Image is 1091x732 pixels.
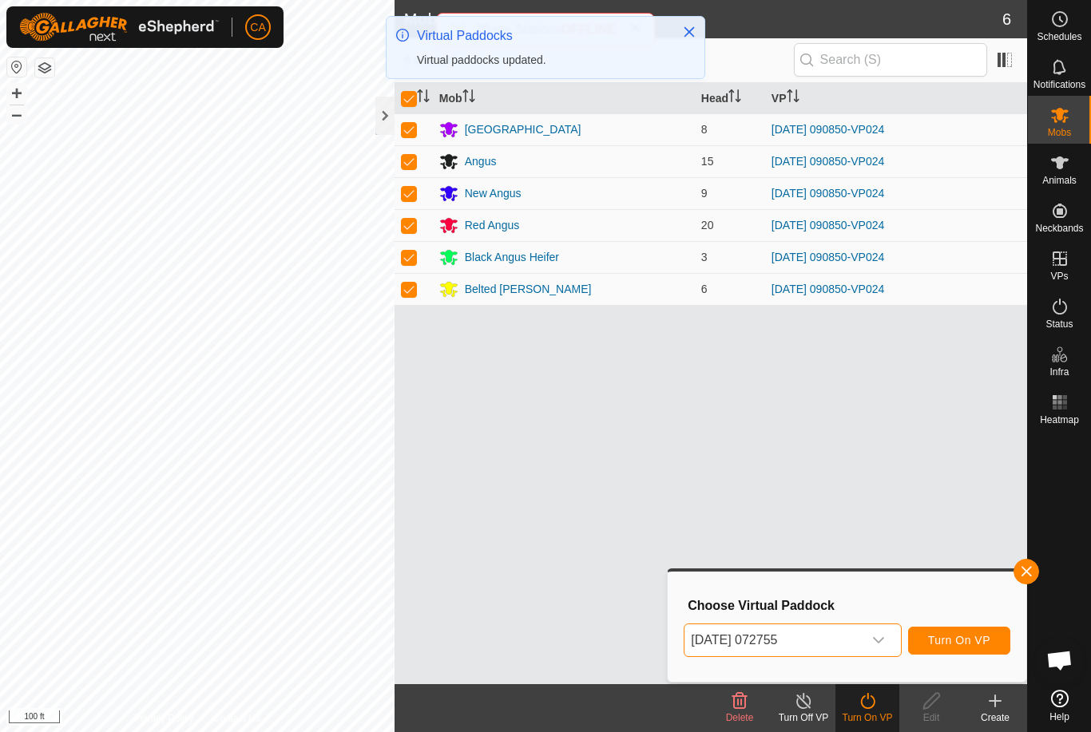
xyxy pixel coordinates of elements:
[465,121,581,138] div: [GEOGRAPHIC_DATA]
[417,92,430,105] p-sorticon: Activate to sort
[1036,636,1084,684] div: Open chat
[863,624,895,656] div: dropdown trigger
[701,283,708,295] span: 6
[899,710,963,725] div: Edit
[772,251,884,263] a: [DATE] 090850-VP024
[1050,271,1068,281] span: VPs
[787,92,799,105] p-sorticon: Activate to sort
[701,219,714,231] span: 20
[134,711,194,726] a: Privacy Policy
[465,249,559,266] div: Black Angus Heifer
[213,711,260,726] a: Contact Us
[462,92,475,105] p-sorticon: Activate to sort
[794,43,987,77] input: Search (S)
[928,634,990,647] span: Turn On VP
[772,123,884,136] a: [DATE] 090850-VP024
[1049,367,1069,377] span: Infra
[433,83,695,114] th: Mob
[465,185,522,202] div: New Angus
[7,105,26,124] button: –
[1033,80,1085,89] span: Notifications
[465,281,592,298] div: Belted [PERSON_NAME]
[1037,32,1081,42] span: Schedules
[835,710,899,725] div: Turn On VP
[35,58,54,77] button: Map Layers
[1040,415,1079,425] span: Heatmap
[1048,128,1071,137] span: Mobs
[701,155,714,168] span: 15
[772,155,884,168] a: [DATE] 090850-VP024
[701,187,708,200] span: 9
[678,21,700,43] button: Close
[765,83,1027,114] th: VP
[1049,712,1069,722] span: Help
[772,710,835,725] div: Turn Off VP
[688,598,1010,613] h3: Choose Virtual Paddock
[19,13,219,42] img: Gallagher Logo
[772,219,884,231] a: [DATE] 090850-VP024
[1002,7,1011,31] span: 6
[465,217,520,234] div: Red Angus
[1035,224,1083,233] span: Neckbands
[726,712,754,723] span: Delete
[684,624,862,656] span: 2025-09-20 072755
[701,251,708,263] span: 3
[772,187,884,200] a: [DATE] 090850-VP024
[1042,176,1077,185] span: Animals
[250,19,265,36] span: CA
[417,52,666,69] div: Virtual paddocks updated.
[465,153,497,170] div: Angus
[7,57,26,77] button: Reset Map
[908,627,1010,655] button: Turn On VP
[7,84,26,103] button: +
[728,92,741,105] p-sorticon: Activate to sort
[963,710,1027,725] div: Create
[772,283,884,295] a: [DATE] 090850-VP024
[701,123,708,136] span: 8
[1045,319,1073,329] span: Status
[417,26,666,46] div: Virtual Paddocks
[404,10,1002,29] h2: Mobs
[695,83,765,114] th: Head
[1028,683,1091,728] a: Help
